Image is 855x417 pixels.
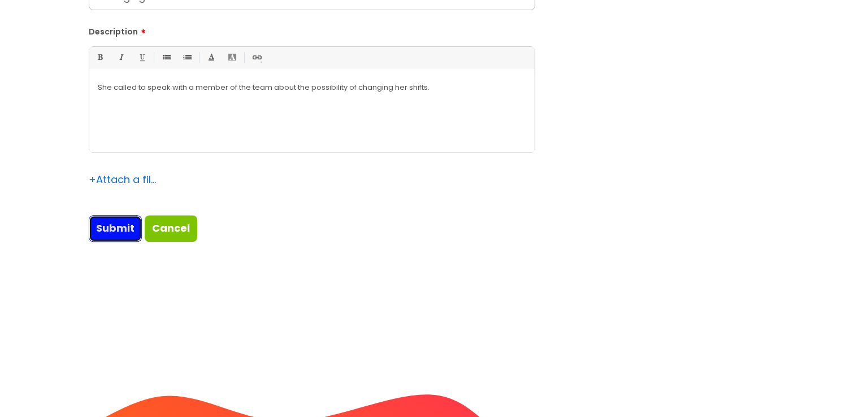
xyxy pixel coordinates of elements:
input: Submit [89,215,142,241]
a: Link [249,50,263,64]
label: Description [89,23,535,37]
a: Cancel [145,215,197,241]
a: Italic (Ctrl-I) [114,50,128,64]
a: Underline(Ctrl-U) [134,50,149,64]
a: Font Color [204,50,218,64]
p: She called to speak with a member of the team about the possibility of changing her shifts. [98,82,526,93]
a: Bold (Ctrl-B) [93,50,107,64]
a: 1. Ordered List (Ctrl-Shift-8) [180,50,194,64]
a: • Unordered List (Ctrl-Shift-7) [159,50,173,64]
div: Attach a file [89,171,157,189]
a: Back Color [225,50,239,64]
